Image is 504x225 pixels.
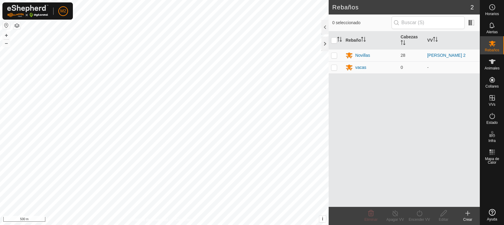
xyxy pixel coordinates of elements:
span: Horarios [485,12,499,16]
a: Política de Privacidad [133,217,168,223]
th: Rebaño [343,31,398,50]
button: + [3,32,10,39]
button: – [3,40,10,47]
img: Logo Gallagher [7,5,48,17]
th: Cabezas [398,31,425,50]
p-sorticon: Activar para ordenar [361,38,366,43]
td: - [425,61,480,73]
span: 0 seleccionado [332,20,392,26]
a: Contáctenos [175,217,195,223]
button: i [319,216,326,222]
span: Alertas [486,30,498,34]
span: 2 [470,3,474,12]
span: Rebaños [485,48,499,52]
span: Animales [485,66,499,70]
div: vacas [355,64,366,71]
button: Restablecer Mapa [3,22,10,29]
a: Ayuda [480,207,504,223]
span: 0 [401,65,403,70]
button: Capas del Mapa [13,22,21,29]
th: VV [425,31,480,50]
span: Estado [486,121,498,124]
div: Novillas [355,52,370,59]
span: Mapa de Calor [482,157,502,164]
span: Collares [485,85,499,88]
a: [PERSON_NAME] 2 [427,53,466,58]
div: Encender VV [407,217,431,222]
span: 28 [401,53,405,58]
span: i [322,216,323,221]
h2: Rebaños [332,4,470,11]
p-sorticon: Activar para ordenar [433,38,438,43]
span: VVs [489,103,495,106]
input: Buscar (S) [392,16,465,29]
div: Editar [431,217,456,222]
span: Ayuda [487,217,497,221]
span: M2 [60,8,66,14]
p-sorticon: Activar para ordenar [337,38,342,43]
p-sorticon: Activar para ordenar [401,41,405,46]
span: Eliminar [364,217,377,222]
div: Crear [456,217,480,222]
span: Infra [488,139,496,143]
div: Apagar VV [383,217,407,222]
